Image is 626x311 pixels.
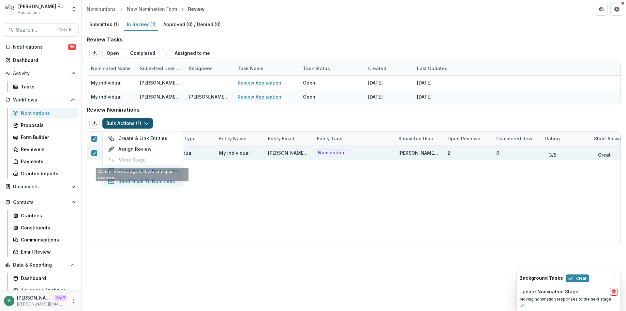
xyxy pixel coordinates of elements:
div: Reviewers [21,146,73,153]
button: Bulk Actions (1) [102,118,153,129]
div: Entity Type [166,132,215,146]
div: [DATE] [413,76,462,90]
button: Dismiss [610,274,618,282]
div: Completed Reviews [492,132,541,146]
div: Task Status [299,61,364,75]
button: Get Help [610,3,623,16]
div: Entity Email [264,135,298,142]
div: Submitted User Email [395,132,443,146]
div: Submitted User Email [395,135,443,142]
div: [PERSON_NAME] Foundation [18,3,67,10]
div: Task Name [234,65,267,72]
div: Email Review [21,248,73,255]
div: Ctrl + K [57,26,73,34]
div: 0 [496,149,499,156]
a: Advanced Analytics [10,285,79,296]
div: [PERSON_NAME][EMAIL_ADDRESS][DOMAIN_NAME] [140,79,181,86]
button: Notifications86 [3,42,79,52]
button: Export table data [89,48,100,58]
a: In Review (1) [124,18,158,31]
span: Documents [13,184,68,190]
button: Assigned to me [162,48,214,58]
button: Export table data [89,118,100,129]
button: Open Contacts [3,197,79,208]
a: Grantees [10,210,79,221]
button: More [69,297,77,305]
p: Great [598,151,611,158]
div: Grantee Reports [21,170,73,177]
div: Open [303,79,315,86]
div: Rating [541,135,564,142]
div: Assignees [185,61,234,75]
div: Nominated Name [87,65,135,72]
div: Communications [21,236,73,243]
button: Open Workflows [3,95,79,105]
div: Entity Name [215,132,264,146]
div: Nominations [87,6,116,12]
div: Tasks [21,83,73,90]
div: [DATE] [364,76,413,90]
div: Created [364,61,413,75]
div: Open Reviews [443,135,484,142]
button: Open Data & Reporting [3,260,79,270]
a: Approved (0) / Denied (0) [161,18,223,31]
span: 86 [68,44,76,50]
span: Notifications [13,44,68,50]
a: New Nomination Form [124,4,180,14]
img: Ruthwick Foundation [5,4,16,14]
a: Submitted (1) [87,18,122,31]
div: Entity Tags [313,135,346,142]
span: Search... [16,27,54,33]
button: delete [610,288,618,296]
a: Communications [10,234,79,245]
div: Advanced Analytics [21,287,73,294]
h2: Background Tasks [519,275,563,281]
div: Rating [541,132,590,146]
p: Moving nomination responses to the next stage [519,296,618,302]
div: Task Name [234,61,299,75]
div: [DATE] [364,90,413,104]
div: Assignees [185,65,216,72]
div: Entity Email [264,132,313,146]
a: Nominations [84,4,118,14]
div: Constituents [21,224,73,231]
div: New Nomination Form [127,6,177,12]
div: Matching Entity [101,132,166,146]
div: Submitted User Email [136,65,185,72]
button: Completed [126,48,159,58]
div: Last Updated [413,65,452,72]
div: Open Reviews [443,132,492,146]
div: Entity Tags [313,132,395,146]
div: Grantees [21,212,73,219]
div: Matching Entity [101,135,144,142]
button: Partners [595,3,608,16]
div: Payments [21,158,73,165]
div: My individual [91,93,122,100]
a: Form Builder [10,132,79,143]
div: 2 [447,149,450,156]
div: Submitted User Email [136,61,185,75]
a: Payments [10,156,79,167]
p: [PERSON_NAME][EMAIL_ADDRESS][DOMAIN_NAME] [17,301,67,307]
a: Dashboard [10,273,79,284]
button: Open [102,48,123,58]
div: Open [303,93,315,100]
div: Form Builder [21,134,73,141]
a: Nominations [10,108,79,118]
div: Entity Name [215,135,250,142]
div: Nominated Name [87,61,136,75]
span: Foundation [18,10,40,16]
div: Proposals [21,122,73,129]
a: Tasks [10,81,79,92]
span: Data & Reporting [13,262,68,268]
button: Search... [3,23,79,37]
div: [PERSON_NAME][EMAIL_ADDRESS][DOMAIN_NAME] [398,149,440,156]
button: Open Activity [3,68,79,79]
div: Completed Reviews [492,135,541,142]
a: Dashboard [3,55,79,66]
a: Reviewers [10,144,79,155]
